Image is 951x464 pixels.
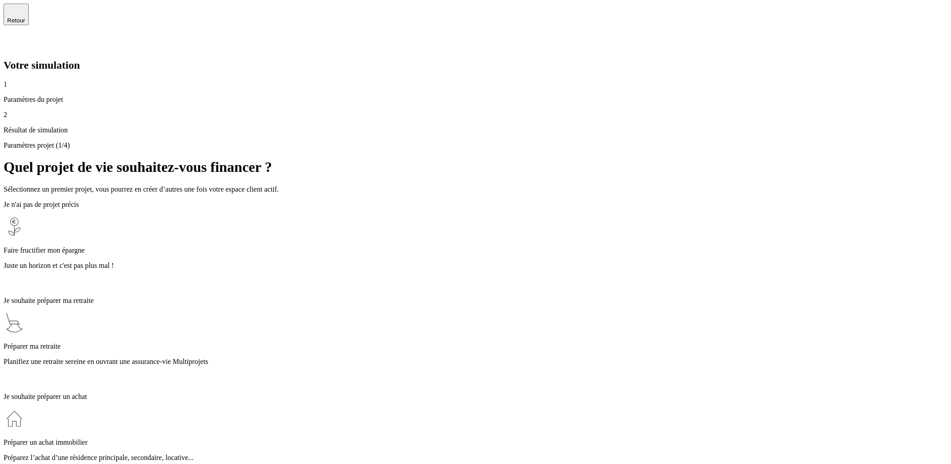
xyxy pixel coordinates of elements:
p: Je souhaite préparer un achat [4,393,947,401]
span: Retour [7,17,25,24]
p: Préparez l’achat d’une résidence principale, secondaire, locative... [4,454,947,462]
p: Planifiez une retraite sereine en ouvrant une assurance-vie Multiprojets [4,358,947,366]
p: Juste un horizon et c'est pas plus mal ! [4,262,947,270]
p: Je n'ai pas de projet précis [4,201,947,209]
button: Retour [4,4,29,25]
h1: Quel projet de vie souhaitez-vous financer ? [4,159,947,175]
p: Préparer ma retraite [4,342,947,350]
p: Faire fructifier mon épargne [4,246,947,254]
p: 1 [4,80,947,88]
h2: Votre simulation [4,59,947,71]
p: Je souhaite préparer ma retraite [4,297,947,305]
span: Sélectionnez un premier projet, vous pourrez en créer d’autres une fois votre espace client actif. [4,185,279,193]
p: Résultat de simulation [4,126,947,134]
p: Paramètres projet (1/4) [4,141,947,149]
p: 2 [4,111,947,119]
p: Paramètres du projet [4,96,947,104]
p: Préparer un achat immobilier [4,438,947,446]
